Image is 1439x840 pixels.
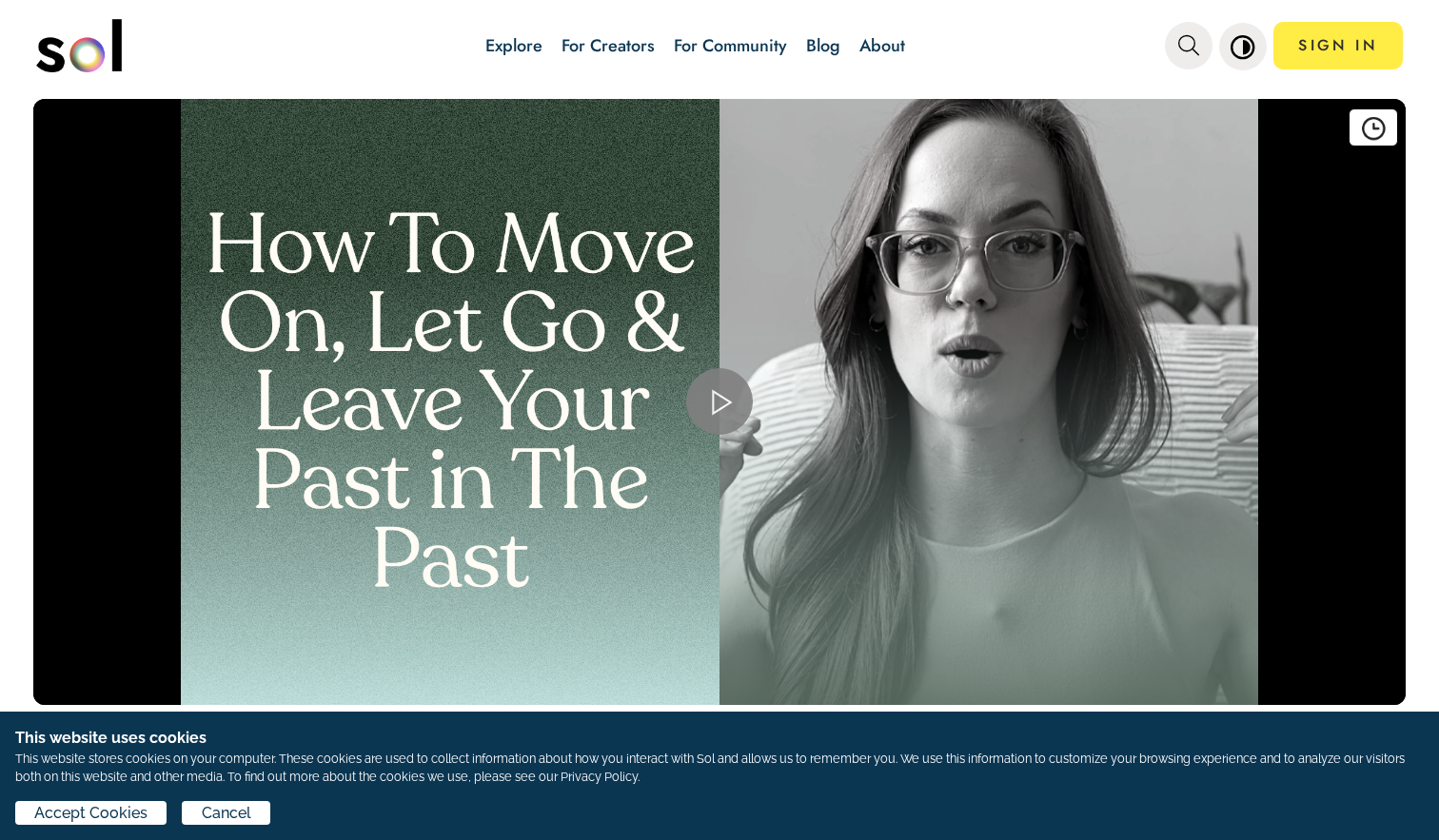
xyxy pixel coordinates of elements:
[36,19,122,72] img: logo
[686,368,753,435] button: Play Video
[806,33,840,58] a: Blog
[485,33,542,58] a: Explore
[1273,22,1403,69] a: SIGN IN
[182,801,269,825] button: Cancel
[34,802,148,825] span: Accept Cookies
[36,12,1403,79] nav: main navigation
[33,99,1406,705] div: Video Player
[15,750,1424,786] p: This website stores cookies on your computer. These cookies are used to collect information about...
[562,33,655,58] a: For Creators
[674,33,787,58] a: For Community
[859,33,905,58] a: About
[202,802,251,825] span: Cancel
[15,801,167,825] button: Accept Cookies
[15,727,1424,750] h1: This website uses cookies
